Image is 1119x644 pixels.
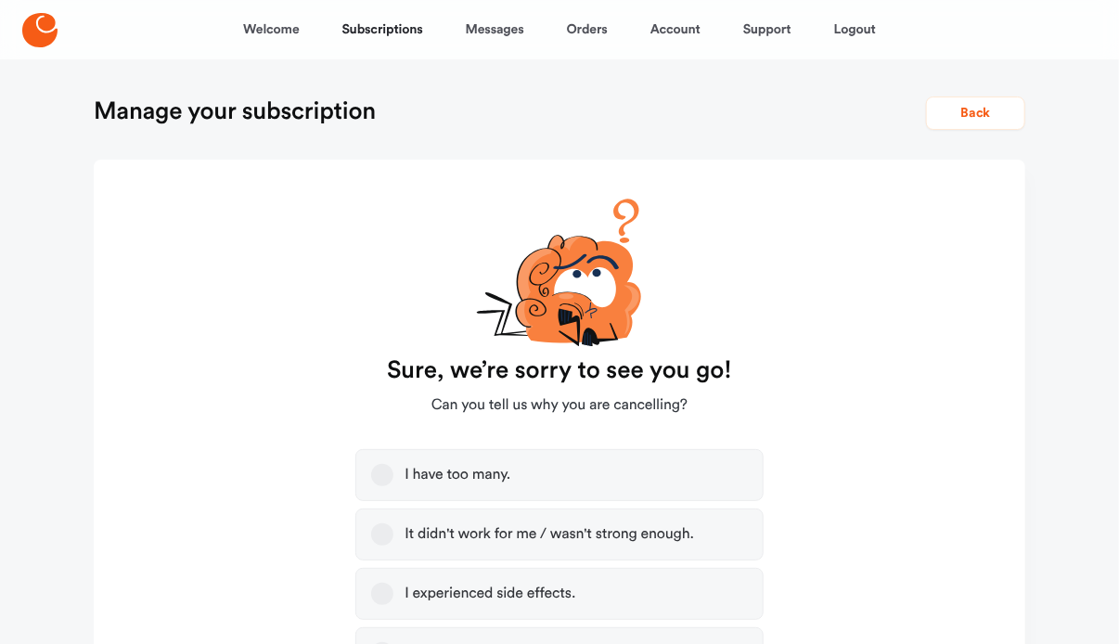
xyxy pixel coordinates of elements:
span: Can you tell us why you are cancelling? [431,394,688,417]
h1: Manage your subscription [94,97,376,126]
a: Welcome [243,7,299,52]
a: Support [743,7,791,52]
button: I have too many. [371,464,393,486]
button: It didn't work for me / wasn't strong enough. [371,523,393,546]
div: It didn't work for me / wasn't strong enough. [405,525,694,544]
button: Back [926,97,1025,130]
a: Account [650,7,701,52]
a: Messages [466,7,524,52]
div: I experienced side effects. [405,585,575,603]
a: Subscriptions [342,7,423,52]
div: I have too many. [405,466,510,484]
img: cartoon-confuse-xvMLqgb5.svg [476,193,642,346]
strong: Sure, we’re sorry to see you go! [387,355,732,385]
button: I experienced side effects. [371,583,393,605]
a: Orders [567,7,608,52]
a: Logout [834,7,876,52]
